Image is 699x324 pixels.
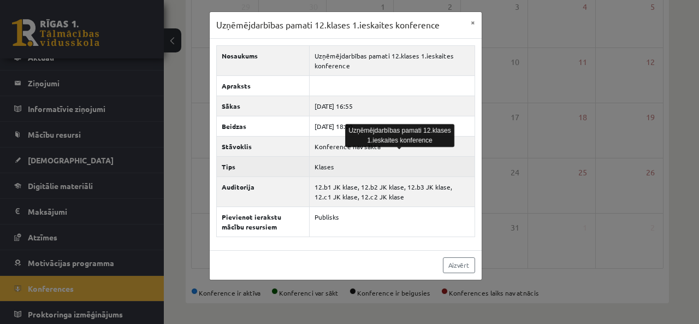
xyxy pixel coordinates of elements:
td: Konference nav sākta [309,136,475,156]
th: Auditorija [216,176,309,207]
th: Tips [216,156,309,176]
th: Sākas [216,96,309,116]
td: [DATE] 16:55 [309,96,475,116]
th: Pievienot ierakstu mācību resursiem [216,207,309,237]
th: Stāvoklis [216,136,309,156]
th: Apraksts [216,75,309,96]
th: Nosaukums [216,45,309,75]
td: Publisks [309,207,475,237]
h3: Uzņēmējdarbības pamati 12.klases 1.ieskaites konference [216,19,440,32]
td: [DATE] 18:00 [309,116,475,136]
a: Aizvērt [443,257,475,273]
td: 12.b1 JK klase, 12.b2 JK klase, 12.b3 JK klase, 12.c1 JK klase, 12.c2 JK klase [309,176,475,207]
th: Beidzas [216,116,309,136]
td: Klases [309,156,475,176]
td: Uzņēmējdarbības pamati 12.klases 1.ieskaites konference [309,45,475,75]
button: × [464,12,482,33]
div: Uzņēmējdarbības pamati 12.klases 1.ieskaites konference [345,124,454,147]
